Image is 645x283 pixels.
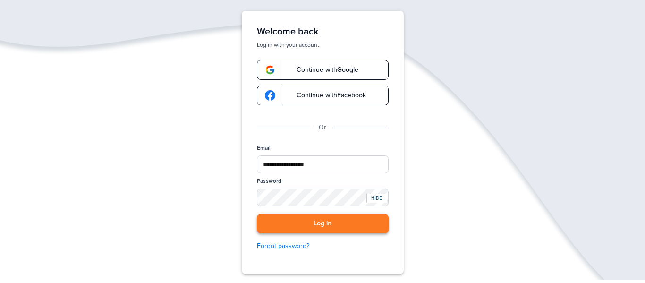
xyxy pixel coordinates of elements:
[287,92,366,99] span: Continue with Facebook
[257,177,281,185] label: Password
[257,41,389,49] p: Log in with your account.
[257,86,389,105] a: google-logoContinue withFacebook
[265,65,275,75] img: google-logo
[257,144,271,152] label: Email
[265,90,275,101] img: google-logo
[319,122,326,133] p: Or
[257,26,389,37] h1: Welcome back
[287,67,358,73] span: Continue with Google
[366,194,387,203] div: HIDE
[257,155,389,173] input: Email
[257,241,389,251] a: Forgot password?
[257,60,389,80] a: google-logoContinue withGoogle
[257,189,389,206] input: Password
[257,214,389,233] button: Log in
